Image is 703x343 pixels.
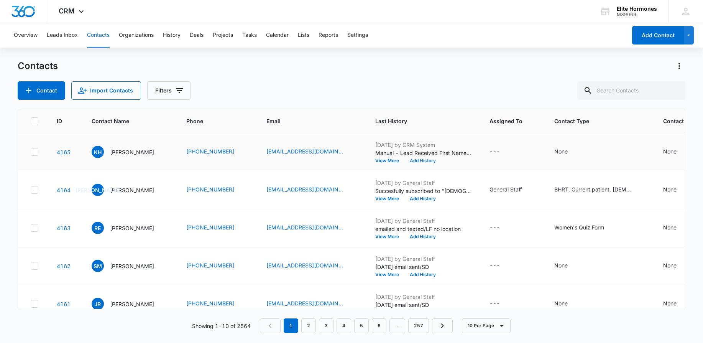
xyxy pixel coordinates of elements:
[347,23,368,48] button: Settings
[57,301,71,307] a: Navigate to contact details page for Joyce Rosas
[375,141,471,149] p: [DATE] by CRM System
[375,196,404,201] button: View More
[663,147,677,155] div: None
[489,117,525,125] span: Assigned To
[554,185,645,195] div: Contact Type - BHRT, Current patient, Female, Review Request- Wausau - Select to Edit Field
[266,223,357,233] div: Email - rhondaerickson71@gmail.com - Select to Edit Field
[186,117,237,125] span: Phone
[92,184,168,196] div: Contact Name - Jennifer Ostermann - Select to Edit Field
[375,293,471,301] p: [DATE] by General Staff
[266,147,357,157] div: Email - kariloofboro@yahoo.com - Select to Edit Field
[92,298,104,310] span: JR
[266,299,343,307] a: [EMAIL_ADDRESS][DOMAIN_NAME]
[59,7,75,15] span: CRM
[110,186,154,194] p: [PERSON_NAME]
[663,117,702,125] span: Contact Status
[489,223,514,233] div: Assigned To - - Select to Edit Field
[87,23,110,48] button: Contacts
[47,23,78,48] button: Leads Inbox
[375,301,471,309] p: [DATE] email sent/SD
[186,261,248,270] div: Phone - +1 (715) 846-3887 - Select to Edit Field
[663,147,690,157] div: Contact Status - None - Select to Edit Field
[213,23,233,48] button: Projects
[186,299,248,308] div: Phone - +1 (512) 961-9767 - Select to Edit Field
[663,299,690,308] div: Contact Status - None - Select to Edit Field
[375,217,471,225] p: [DATE] by General Staff
[554,299,581,308] div: Contact Type - None - Select to Edit Field
[554,261,581,270] div: Contact Type - None - Select to Edit Field
[319,23,338,48] button: Reports
[266,185,343,193] a: [EMAIL_ADDRESS][DOMAIN_NAME]
[92,298,168,310] div: Contact Name - Joyce Rosas - Select to Edit Field
[375,225,471,233] p: emailed and texted/LF no location
[18,81,65,100] button: Add Contact
[375,255,471,263] p: [DATE] by General Staff
[266,299,357,308] div: Email - rosasjoyce@yahoo.com - Select to Edit Field
[110,224,154,232] p: [PERSON_NAME]
[489,299,514,308] div: Assigned To - - Select to Edit Field
[404,196,441,201] button: Add History
[92,117,157,125] span: Contact Name
[673,60,685,72] button: Actions
[617,12,657,17] div: account id
[71,81,141,100] button: Import Contacts
[404,234,441,239] button: Add History
[266,261,357,270] div: Email - Susanwitt33@yahoo.com - Select to Edit Field
[301,318,316,333] a: Page 2
[632,26,684,45] button: Add Contact
[375,149,471,157] p: Manual - Lead Received First Name: [PERSON_NAME] Last Name: [PERSON_NAME] Phone: [PHONE_NUMBER] E...
[57,187,71,193] a: Navigate to contact details page for Jennifer Ostermann
[375,263,471,271] p: [DATE] email sent/SD
[298,23,309,48] button: Lists
[266,261,343,269] a: [EMAIL_ADDRESS][DOMAIN_NAME]
[554,223,618,233] div: Contact Type - Women's Quiz Form - Select to Edit Field
[489,147,514,157] div: Assigned To - - Select to Edit Field
[186,223,234,231] a: [PHONE_NUMBER]
[375,158,404,163] button: View More
[462,318,511,333] button: 10 Per Page
[14,23,38,48] button: Overview
[266,23,289,48] button: Calendar
[242,23,257,48] button: Tasks
[57,117,62,125] span: ID
[190,23,204,48] button: Deals
[119,23,154,48] button: Organizations
[319,318,333,333] a: Page 3
[18,60,58,72] h1: Contacts
[375,272,404,277] button: View More
[375,117,460,125] span: Last History
[110,262,154,270] p: [PERSON_NAME]
[663,185,677,193] div: None
[92,260,104,272] span: SM
[663,185,690,195] div: Contact Status - None - Select to Edit Field
[554,261,568,269] div: None
[186,223,248,233] div: Phone - (715) 574-7695 - Select to Edit Field
[192,322,251,330] p: Showing 1-10 of 2564
[554,185,631,193] div: BHRT, Current patient, [DEMOGRAPHIC_DATA], Review Request- Wausau
[404,158,441,163] button: Add History
[266,185,357,195] div: Email - jenniferostermann22@yahoo.com - Select to Edit Field
[489,185,536,195] div: Assigned To - General Staff - Select to Edit Field
[375,179,471,187] p: [DATE] by General Staff
[663,299,677,307] div: None
[92,146,168,158] div: Contact Name - Kari Hoffman - Select to Edit Field
[408,318,429,333] a: Page 257
[284,318,298,333] em: 1
[554,117,634,125] span: Contact Type
[354,318,369,333] a: Page 5
[663,261,690,270] div: Contact Status - None - Select to Edit Field
[163,23,181,48] button: History
[489,223,500,233] div: ---
[375,187,471,195] p: Succesfully subscribed to "[DEMOGRAPHIC_DATA]".
[57,225,71,231] a: Navigate to contact details page for Rhonda Erickson
[186,299,234,307] a: [PHONE_NUMBER]
[266,117,346,125] span: Email
[554,147,568,155] div: None
[186,185,234,193] a: [PHONE_NUMBER]
[57,149,71,155] a: Navigate to contact details page for Kari Hoffman
[617,6,657,12] div: account name
[489,299,500,308] div: ---
[92,260,168,272] div: Contact Name - Susan Marie Witt - Select to Edit Field
[489,261,514,270] div: Assigned To - - Select to Edit Field
[489,147,500,157] div: ---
